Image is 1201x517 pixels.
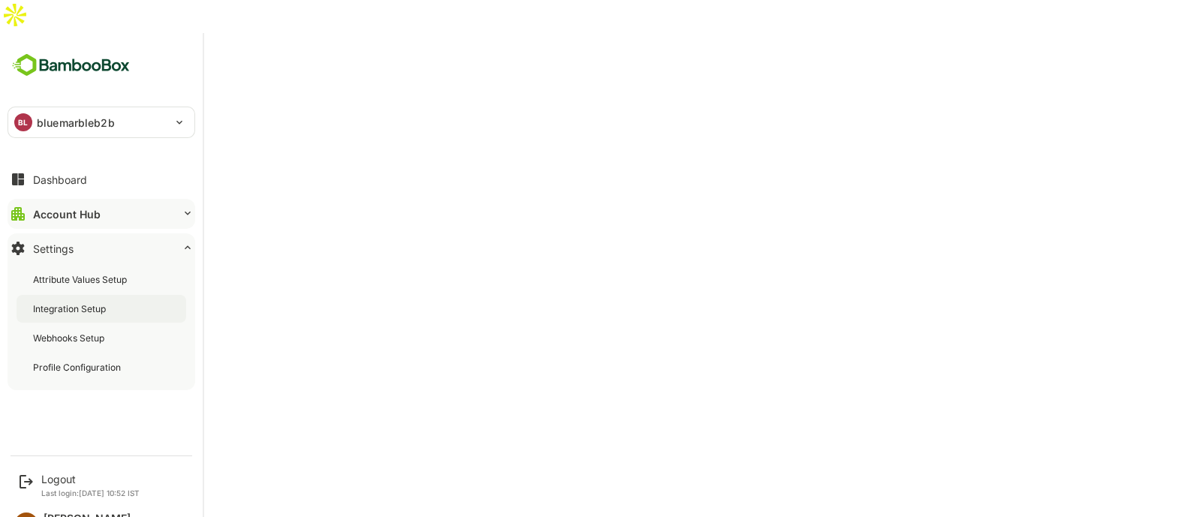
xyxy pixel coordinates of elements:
div: BLbluemarbleb2b [8,107,194,137]
button: Dashboard [8,164,195,194]
div: Profile Configuration [33,361,124,374]
div: Webhooks Setup [33,332,107,344]
button: Settings [8,233,195,263]
div: Account Hub [33,208,101,221]
button: Account Hub [8,199,195,229]
p: bluemarbleb2b [37,115,115,131]
img: BambooboxFullLogoMark.5f36c76dfaba33ec1ec1367b70bb1252.svg [8,51,134,80]
div: Logout [41,473,140,485]
p: Last login: [DATE] 10:52 IST [41,488,140,497]
div: Settings [33,242,74,255]
div: Integration Setup [33,302,109,315]
div: BL [14,113,32,131]
div: Attribute Values Setup [33,273,130,286]
div: Dashboard [33,173,87,186]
